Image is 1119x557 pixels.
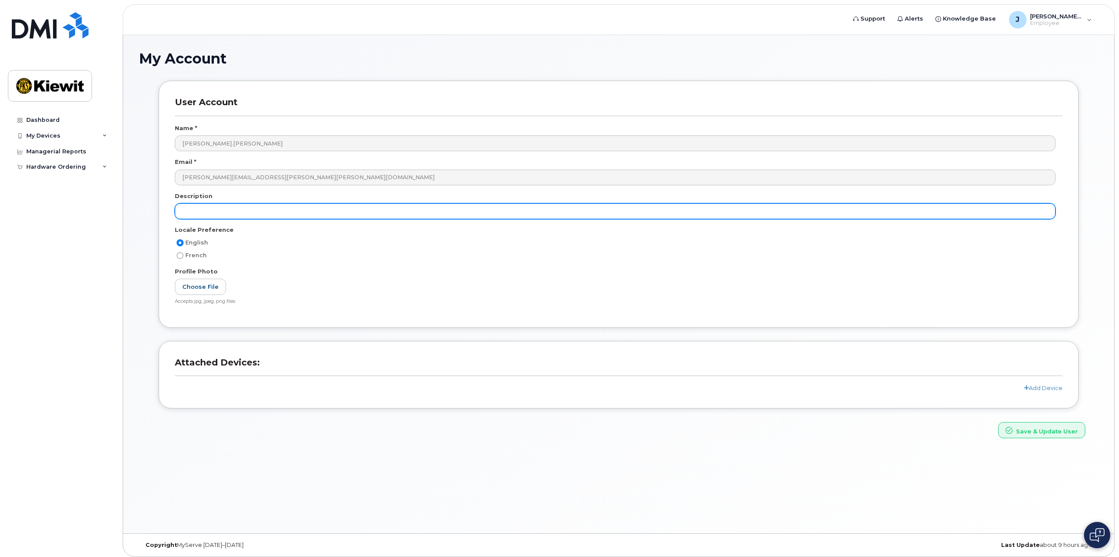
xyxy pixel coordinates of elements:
label: Locale Preference [175,226,234,234]
div: Accepts jpg, jpeg, png files [175,298,1055,305]
span: French [185,252,207,259]
input: English [177,239,184,246]
label: Profile Photo [175,267,218,276]
h1: My Account [139,51,1098,66]
strong: Last Update [1001,542,1040,548]
h3: User Account [175,97,1062,116]
label: Description [175,192,212,200]
button: Save & Update User [998,422,1085,438]
h3: Attached Devices: [175,357,1062,376]
input: French [177,252,184,259]
div: about 9 hours ago [779,542,1098,549]
label: Choose File [175,279,226,295]
div: MyServe [DATE]–[DATE] [139,542,459,549]
strong: Copyright [145,542,177,548]
img: Open chat [1090,528,1105,542]
label: Name * [175,124,197,132]
span: English [185,239,208,246]
label: Email * [175,158,196,166]
a: Add Device [1024,384,1062,391]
